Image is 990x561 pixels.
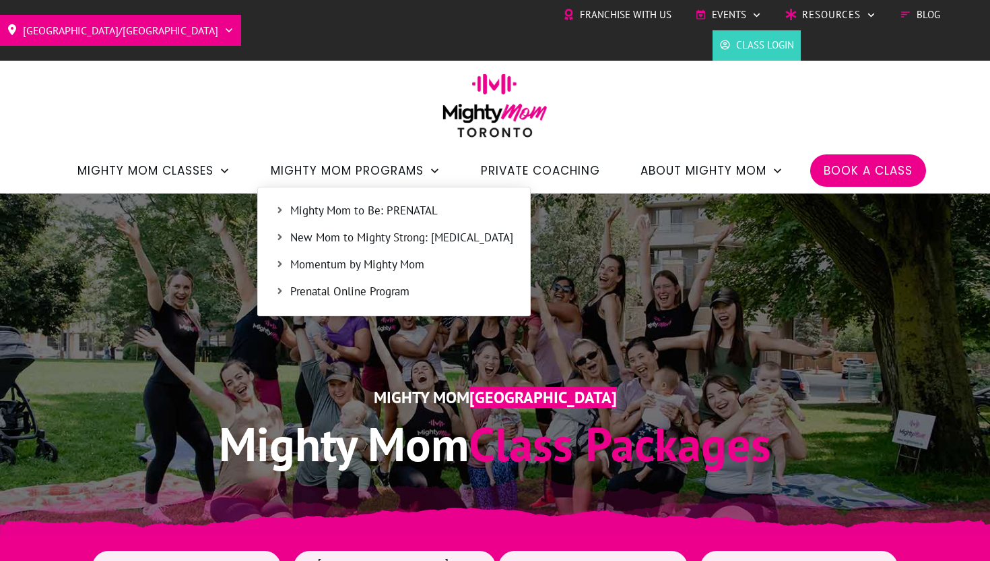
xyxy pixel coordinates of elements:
[802,5,861,25] span: Resources
[265,282,523,302] a: Prenatal Online Program
[481,159,600,182] a: Private Coaching
[695,5,762,25] a: Events
[640,159,766,182] span: About Mighty Mom
[23,20,218,41] span: [GEOGRAPHIC_DATA]/[GEOGRAPHIC_DATA]
[105,413,885,475] h1: Class Packages
[265,255,523,275] a: Momentum by Mighty Mom
[785,5,876,25] a: Resources
[719,35,794,55] a: Class Login
[712,5,746,25] span: Events
[374,387,469,408] span: Mighty Mom
[917,5,940,25] span: Blog
[640,159,783,182] a: About Mighty Mom
[736,35,794,55] span: Class Login
[563,5,671,25] a: Franchise with Us
[290,202,513,220] span: Mighty Mom to Be: PRENATAL
[271,159,440,182] a: Mighty Mom Programs
[219,413,469,474] span: Mighty Mom
[580,5,671,25] span: Franchise with Us
[290,256,513,274] span: Momentum by Mighty Mom
[900,5,940,25] a: Blog
[77,159,213,182] span: Mighty Mom Classes
[290,283,513,301] span: Prenatal Online Program
[290,229,513,247] span: New Mom to Mighty Strong: [MEDICAL_DATA]
[265,201,523,221] a: Mighty Mom to Be: PRENATAL
[436,73,554,147] img: mightymom-logo-toronto
[271,159,424,182] span: Mighty Mom Programs
[469,387,617,408] span: [GEOGRAPHIC_DATA]
[824,159,913,182] a: Book a Class
[77,159,230,182] a: Mighty Mom Classes
[265,228,523,248] a: New Mom to Mighty Strong: [MEDICAL_DATA]
[7,20,234,41] a: [GEOGRAPHIC_DATA]/[GEOGRAPHIC_DATA]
